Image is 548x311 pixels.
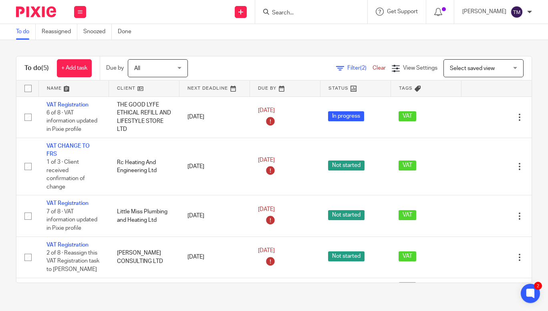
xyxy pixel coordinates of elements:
span: VAT [399,111,416,121]
a: VAT Registration [46,201,89,206]
td: Rc Heating And Engineering Ltd [109,138,179,195]
a: Clear [373,65,386,71]
a: VAT Registration [46,102,89,108]
a: To do [16,24,36,40]
a: Snoozed [83,24,112,40]
span: (5) [41,65,49,71]
img: Pixie [16,6,56,17]
span: Not started [328,251,365,261]
span: Not started [328,210,365,220]
span: Select saved view [450,66,495,71]
a: VAT Registration [46,242,89,248]
p: [PERSON_NAME] [462,8,506,16]
span: [DATE] [258,157,275,163]
h1: To do [24,64,49,72]
input: Search [271,10,343,17]
span: Get Support [387,9,418,14]
span: VAT [399,251,416,261]
span: 7 of 8 · VAT information updated in Pixie profile [46,209,97,231]
span: In progress [328,111,364,121]
p: Due by [106,64,124,72]
img: svg%3E [510,6,523,18]
td: [PERSON_NAME] CONSULTING LTD [109,237,179,278]
a: Done [118,24,137,40]
span: (2) [360,65,367,71]
div: 2 [534,282,542,290]
a: + Add task [57,59,92,77]
span: VAT [399,282,416,292]
span: VAT [399,210,416,220]
span: [DATE] [258,248,275,253]
span: 2 of 8 · Reassign this VAT Registration task to [PERSON_NAME] [46,250,99,272]
span: [DATE] [258,207,275,212]
a: VAT CHANGE TO FRS [46,143,90,157]
span: [DATE] [258,108,275,113]
span: View Settings [403,65,437,71]
td: [DATE] [179,195,250,237]
td: [DATE] [179,96,250,138]
td: [DATE] [179,237,250,278]
a: Reassigned [42,24,77,40]
td: THE GOOD LYFE ETHICAL REFILL AND LIFESTYLE STORE LTD [109,96,179,138]
span: 1 of 3 · Client received confirmation of change [46,159,85,190]
td: Rc Heating And Engineering Ltd [109,278,179,311]
span: All [134,66,140,71]
span: 6 of 8 · VAT information updated in Pixie profile [46,110,97,132]
td: Little Miss Plumbing and Heating Ltd [109,195,179,237]
span: Tags [399,86,413,90]
span: VAT [399,161,416,171]
td: [DATE] [179,138,250,195]
span: Not started [328,161,365,171]
span: Filter [347,65,373,71]
td: [DATE] [179,278,250,311]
